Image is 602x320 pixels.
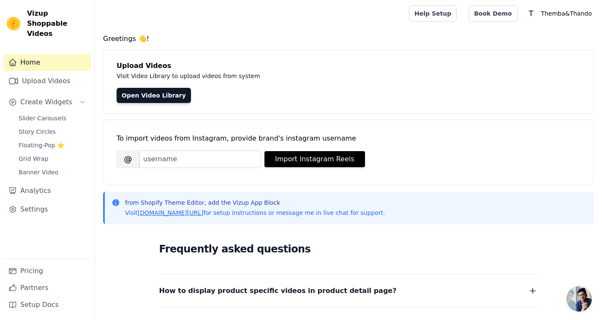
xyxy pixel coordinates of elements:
a: Story Circles [14,126,91,138]
p: from Shopify Theme Editor, add the Vizup App Block [125,198,385,207]
a: Analytics [3,182,91,199]
a: Help Setup [409,5,457,22]
button: How to display product specific videos in product detail page? [159,285,538,297]
h4: Greetings 👋! [103,34,594,44]
input: username [139,150,261,168]
button: Import Instagram Reels [264,151,365,167]
p: Visit Video Library to upload videos from system [117,71,495,81]
span: Story Circles [19,127,56,136]
a: Slider Carousels [14,112,91,124]
button: Create Widgets [3,94,91,111]
p: Themba&Thando [538,6,595,21]
span: Banner Video [19,168,58,176]
a: Book Demo [469,5,517,22]
a: Grid Wrap [14,153,91,165]
span: Slider Carousels [19,114,66,122]
span: Create Widgets [20,97,72,107]
a: Banner Video [14,166,91,178]
a: Pricing [3,263,91,279]
span: @ [117,150,139,168]
h4: Upload Videos [117,61,580,71]
a: [DOMAIN_NAME][URL] [138,209,204,216]
a: Chat öffnen [567,286,592,312]
img: Vizup [7,17,20,30]
a: Floating-Pop ⭐ [14,139,91,151]
a: Upload Videos [3,73,91,89]
span: Vizup Shoppable Videos [27,8,87,39]
a: Settings [3,201,91,218]
button: T Themba&Thando [524,6,595,21]
h2: Frequently asked questions [159,241,538,258]
div: To import videos from Instagram, provide brand's instagram username [117,133,580,144]
span: Grid Wrap [19,155,48,163]
a: Partners [3,279,91,296]
span: Floating-Pop ⭐ [19,141,64,149]
a: Open Video Library [117,88,191,103]
span: How to display product specific videos in product detail page? [159,285,397,297]
text: T [528,9,533,18]
p: Visit for setup instructions or message me in live chat for support. [125,209,385,217]
a: Home [3,54,91,71]
a: Setup Docs [3,296,91,313]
